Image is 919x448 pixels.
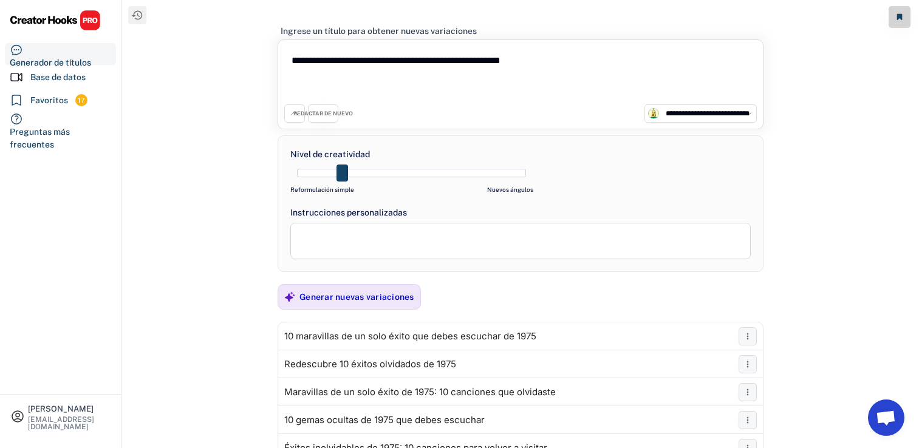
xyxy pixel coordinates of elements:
div: Generador de títulos [10,56,91,69]
div: Redescubre 10 éxitos olvidados de 1975 [284,359,456,369]
div: Instrucciones personalizadas [290,206,751,219]
div: [EMAIL_ADDRESS][DOMAIN_NAME] [28,416,111,430]
a: Chat abierto [868,399,904,436]
div: REDACTAR DE NUEVO [293,110,353,118]
div: Favoritos [30,94,68,107]
div: Maravillas de un solo éxito de 1975: 10 canciones que olvidaste [284,387,556,397]
div: 10 maravillas de un solo éxito que debes escuchar de 1975 [284,331,536,341]
div: 17 [75,95,87,106]
div: Reformulación simple [290,185,354,194]
div: Nuevos ángulos [487,185,533,194]
img: CHPRO%20Logo.svg [10,10,101,31]
div: 10 gemas ocultas de 1975 que debes escuchar [284,415,485,425]
div: Nivel de creatividad [290,148,370,161]
img: channels4_profile.jpg [648,108,659,119]
div: Preguntas más frecuentes [10,126,111,151]
div: [PERSON_NAME] [28,405,111,413]
div: Base de datos [30,71,86,84]
div: Generar nuevas variaciones [299,291,414,302]
div: Ingrese un título para obtener nuevas variaciones [281,25,477,36]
